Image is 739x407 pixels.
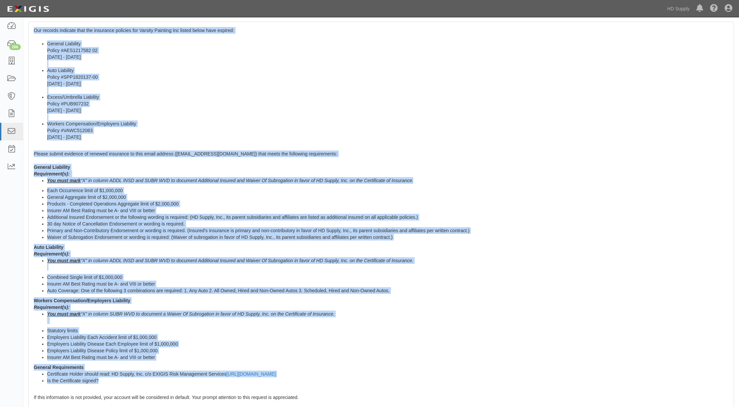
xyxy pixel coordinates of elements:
[47,200,729,207] li: Products - Completed Operations Aggregate limit of $2,000,000
[34,365,84,370] strong: General Requirements
[47,234,729,241] li: Waiver of Subrogation Endorsement or wording is required: (Waiver of subrogation in favor of HD S...
[47,341,729,347] li: Employers Liability Disease Each Employee limit of $1,000,000
[47,40,729,67] li: General Liability Policy #AES1217582 02 [DATE] - [DATE]
[47,258,81,263] u: You must mark
[47,327,729,334] li: Statutory limits
[34,251,69,257] b: Requirement(s):
[47,311,81,317] b: You must mark
[47,67,729,94] li: Auto Liability Policy #SPP1820137-00 [DATE] - [DATE]
[47,120,729,140] li: Workers Compensation/Employers Liability Policy #VAWC512083 [DATE] - [DATE]
[47,207,729,214] li: Insurer AM Best Rating must be A- and VIII or better
[47,281,729,287] li: Insurer AM Best Rating must be A- and VIII or better
[47,178,81,183] u: You must mark
[227,371,276,377] a: [URL][DOMAIN_NAME]
[47,347,729,354] li: Employers Liability Disease Policy limit of $1,000,000
[47,221,729,227] li: 30 day Notice of Cancellation Endorsement or wording is required.
[47,194,729,200] li: General Aggregate limit of $2,000,000
[34,245,63,250] strong: Auto Liability
[664,2,693,15] a: HD Supply
[34,171,69,176] b: Requirement(s):
[47,354,729,361] li: Insurer AM Best Rating must be A- and VIII or better
[47,178,413,183] i: “X” in column ADDL INSD and SUBR WVD to document Additional Insured and Waiver Of Subrogation in ...
[47,227,729,234] li: Primary and Non-Contributory Endorsement or wording is required. (Insured’s insurance is primary ...
[710,5,718,13] i: Help Center - Complianz
[47,287,729,294] li: Auto Coverage: One of the following 3 combinations are required: 1. Any Auto 2. All Owned, Hired ...
[34,298,130,303] strong: Workers Compensation/Employers Liability
[9,44,21,50] div: 266
[47,274,729,281] li: Combined Single limit of $1,000,000
[47,214,729,221] li: Additional Insured Endorsement or the following wording is required: (HD Supply, Inc., its parent...
[47,371,729,377] li: Certificate Holder should read: HD Supply, Inc. c/o EXIGIS Risk Management Services
[47,187,729,194] li: Each Occurrence limit of $1,000,000
[47,311,729,324] li: “X” in column SUBR WVD to document a Waiver Of Subrogation in favor of HD Supply, Inc. on the Cer...
[47,258,413,263] i: “X” in column ADDL INSD and SUBR WVD to document Additional Insured and Waiver Of Subrogation in ...
[47,377,729,384] li: Is the Certificate signed?
[5,3,51,15] img: logo-5460c22ac91f19d4615b14bd174203de0afe785f0fc80cf4dbbc73dc1793850b.png
[47,94,729,120] li: Excess/Umbrella Liability Policy #PUB907232 [DATE] - [DATE]
[47,334,729,341] li: Employers Liability Each Accident limit of $1,000,000
[34,164,70,170] strong: General Liability
[34,305,69,310] b: Requirement(s):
